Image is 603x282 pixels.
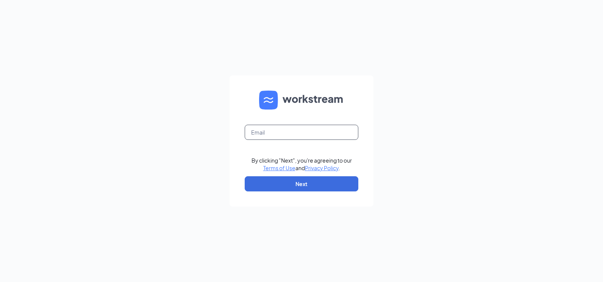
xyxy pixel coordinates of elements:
a: Privacy Policy [305,164,339,171]
button: Next [245,176,358,191]
a: Terms of Use [263,164,295,171]
input: Email [245,125,358,140]
img: WS logo and Workstream text [259,91,344,110]
div: By clicking "Next", you're agreeing to our and . [252,157,352,172]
